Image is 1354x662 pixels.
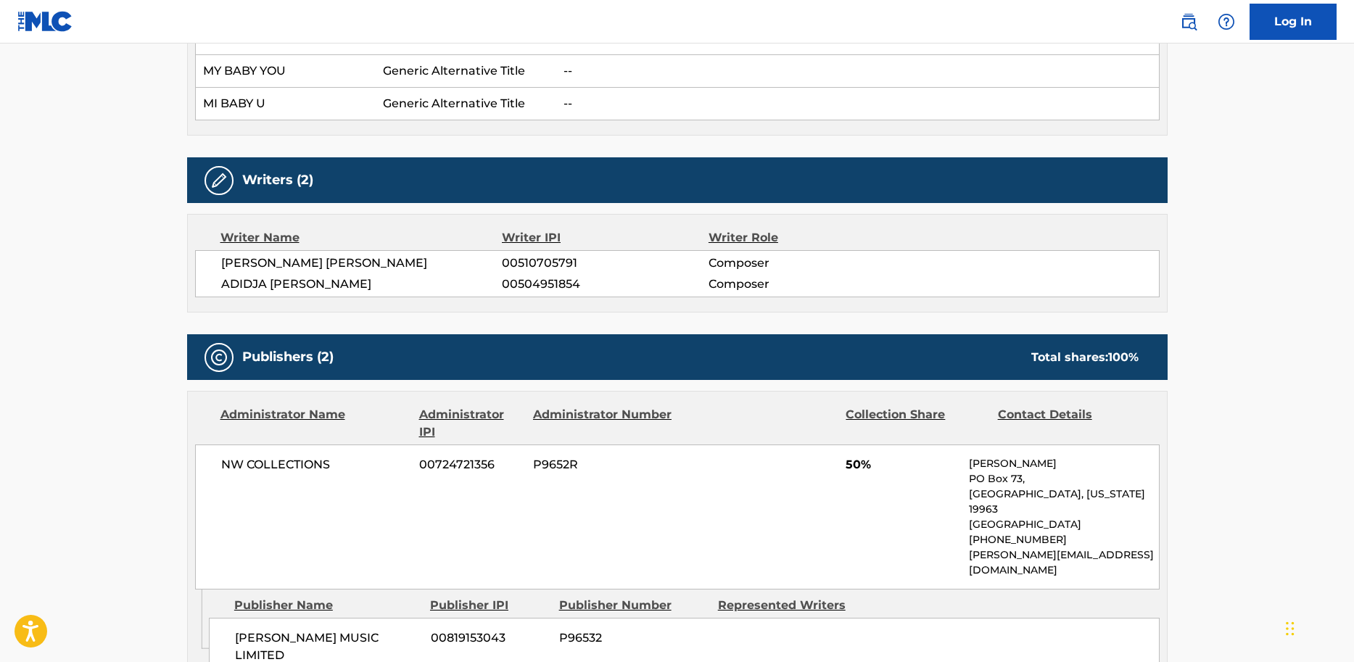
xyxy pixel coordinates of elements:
div: Administrator Name [220,406,408,441]
div: Publisher Number [559,597,707,614]
span: 00819153043 [431,629,548,647]
td: -- [556,55,1159,88]
span: 00724721356 [419,456,522,473]
p: PO Box 73, [969,471,1158,487]
img: search [1180,13,1197,30]
p: [GEOGRAPHIC_DATA] [969,517,1158,532]
div: Publisher Name [234,597,419,614]
div: Contact Details [998,406,1139,441]
p: [GEOGRAPHIC_DATA], [US_STATE] 19963 [969,487,1158,517]
div: Publisher IPI [430,597,548,614]
div: Writer Name [220,229,503,247]
span: P96532 [559,629,707,647]
span: 00504951854 [502,276,708,293]
div: Help [1212,7,1241,36]
td: -- [556,88,1159,120]
span: [PERSON_NAME] [PERSON_NAME] [221,255,503,272]
img: Writers [210,172,228,189]
span: Composer [709,276,896,293]
a: Log In [1250,4,1337,40]
p: [PERSON_NAME][EMAIL_ADDRESS][DOMAIN_NAME] [969,547,1158,578]
div: Collection Share [846,406,986,441]
div: Writer Role [709,229,896,247]
span: 00510705791 [502,255,708,272]
p: [PERSON_NAME] [969,456,1158,471]
p: [PHONE_NUMBER] [969,532,1158,547]
td: Generic Alternative Title [376,88,556,120]
td: MI BABY U [195,88,376,120]
img: Publishers [210,349,228,366]
td: MY BABY YOU [195,55,376,88]
iframe: Chat Widget [1281,592,1354,662]
span: NW COLLECTIONS [221,456,409,473]
div: Writer IPI [502,229,709,247]
img: MLC Logo [17,11,73,32]
span: ADIDJA [PERSON_NAME] [221,276,503,293]
div: Total shares: [1031,349,1139,366]
td: Generic Alternative Title [376,55,556,88]
a: Public Search [1174,7,1203,36]
div: Drag [1286,607,1295,650]
span: P9652R [533,456,674,473]
h5: Writers (2) [242,172,313,189]
span: 100 % [1108,350,1139,364]
span: Composer [709,255,896,272]
div: Administrator IPI [419,406,522,441]
h5: Publishers (2) [242,349,334,365]
span: 50% [846,456,958,473]
div: Administrator Number [533,406,674,441]
img: help [1218,13,1235,30]
div: Represented Writers [718,597,866,614]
